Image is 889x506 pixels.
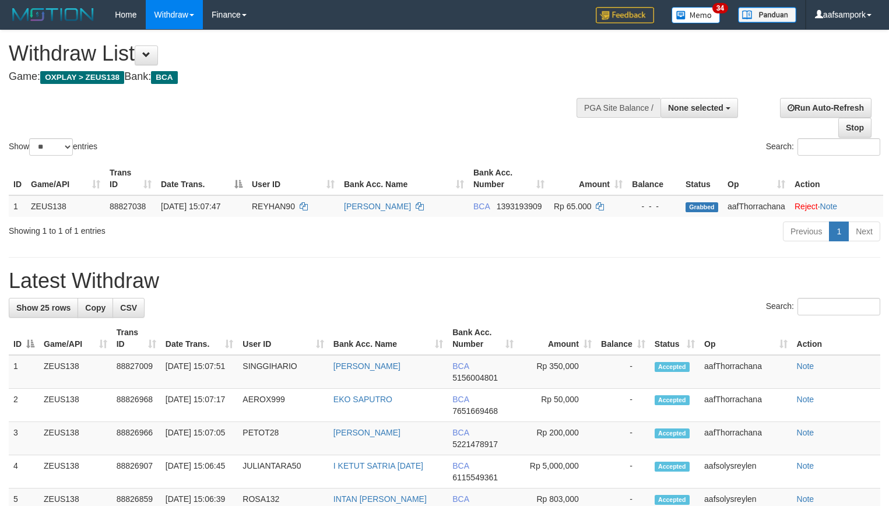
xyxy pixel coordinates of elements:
[29,138,73,156] select: Showentries
[723,162,790,195] th: Op: activate to sort column ascending
[723,195,790,217] td: aafThorrachana
[9,355,39,389] td: 1
[85,303,106,312] span: Copy
[797,395,814,404] a: Note
[655,462,690,472] span: Accepted
[9,42,581,65] h1: Withdraw List
[333,428,400,437] a: [PERSON_NAME]
[161,389,238,422] td: [DATE] 15:07:17
[549,162,627,195] th: Amount: activate to sort column ascending
[790,162,883,195] th: Action
[112,455,161,489] td: 88826907
[333,494,427,504] a: INTAN [PERSON_NAME]
[333,461,423,470] a: I KETUT SATRIA [DATE]
[238,355,329,389] td: SINGGIHARIO
[766,298,880,315] label: Search:
[780,98,872,118] a: Run Auto-Refresh
[9,220,361,237] div: Showing 1 to 1 of 1 entries
[161,202,220,211] span: [DATE] 15:07:47
[738,7,796,23] img: panduan.png
[627,162,681,195] th: Balance
[112,355,161,389] td: 88827009
[700,389,792,422] td: aafThorrachana
[452,428,469,437] span: BCA
[252,202,295,211] span: REYHAN90
[156,162,247,195] th: Date Trans.: activate to sort column descending
[161,455,238,489] td: [DATE] 15:06:45
[16,303,71,312] span: Show 25 rows
[39,355,112,389] td: ZEUS138
[39,322,112,355] th: Game/API: activate to sort column ascending
[700,322,792,355] th: Op: activate to sort column ascending
[829,222,849,241] a: 1
[797,494,814,504] a: Note
[26,195,105,217] td: ZEUS138
[596,455,650,489] td: -
[797,428,814,437] a: Note
[9,71,581,83] h4: Game: Bank:
[151,71,177,84] span: BCA
[681,162,723,195] th: Status
[339,162,469,195] th: Bank Acc. Name: activate to sort column ascending
[78,298,113,318] a: Copy
[452,473,498,482] span: Copy 6115549361 to clipboard
[238,322,329,355] th: User ID: activate to sort column ascending
[9,298,78,318] a: Show 25 rows
[783,222,830,241] a: Previous
[39,389,112,422] td: ZEUS138
[40,71,124,84] span: OXPLAY > ZEUS138
[344,202,411,211] a: [PERSON_NAME]
[9,422,39,455] td: 3
[120,303,137,312] span: CSV
[238,422,329,455] td: PETOT28
[112,422,161,455] td: 88826966
[700,455,792,489] td: aafsolysreylen
[238,455,329,489] td: JULIANTARA50
[660,98,738,118] button: None selected
[238,389,329,422] td: AEROX999
[797,138,880,156] input: Search:
[792,322,880,355] th: Action
[668,103,723,113] span: None selected
[333,395,392,404] a: EKO SAPUTRO
[700,355,792,389] td: aafThorrachana
[9,269,880,293] h1: Latest Withdraw
[9,138,97,156] label: Show entries
[452,373,498,382] span: Copy 5156004801 to clipboard
[632,201,676,212] div: - - -
[161,355,238,389] td: [DATE] 15:07:51
[518,455,596,489] td: Rp 5,000,000
[247,162,339,195] th: User ID: activate to sort column ascending
[473,202,490,211] span: BCA
[655,395,690,405] span: Accepted
[655,428,690,438] span: Accepted
[497,202,542,211] span: Copy 1393193909 to clipboard
[672,7,721,23] img: Button%20Memo.svg
[790,195,883,217] td: ·
[848,222,880,241] a: Next
[448,322,518,355] th: Bank Acc. Number: activate to sort column ascending
[161,322,238,355] th: Date Trans.: activate to sort column ascending
[105,162,156,195] th: Trans ID: activate to sort column ascending
[650,322,700,355] th: Status: activate to sort column ascending
[452,361,469,371] span: BCA
[452,494,469,504] span: BCA
[554,202,592,211] span: Rp 65.000
[452,461,469,470] span: BCA
[577,98,660,118] div: PGA Site Balance /
[9,162,26,195] th: ID
[797,298,880,315] input: Search:
[452,406,498,416] span: Copy 7651669468 to clipboard
[9,322,39,355] th: ID: activate to sort column descending
[112,389,161,422] td: 88826968
[26,162,105,195] th: Game/API: activate to sort column ascending
[469,162,549,195] th: Bank Acc. Number: activate to sort column ascending
[596,7,654,23] img: Feedback.jpg
[9,389,39,422] td: 2
[110,202,146,211] span: 88827038
[452,395,469,404] span: BCA
[700,422,792,455] td: aafThorrachana
[9,6,97,23] img: MOTION_logo.png
[596,422,650,455] td: -
[39,422,112,455] td: ZEUS138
